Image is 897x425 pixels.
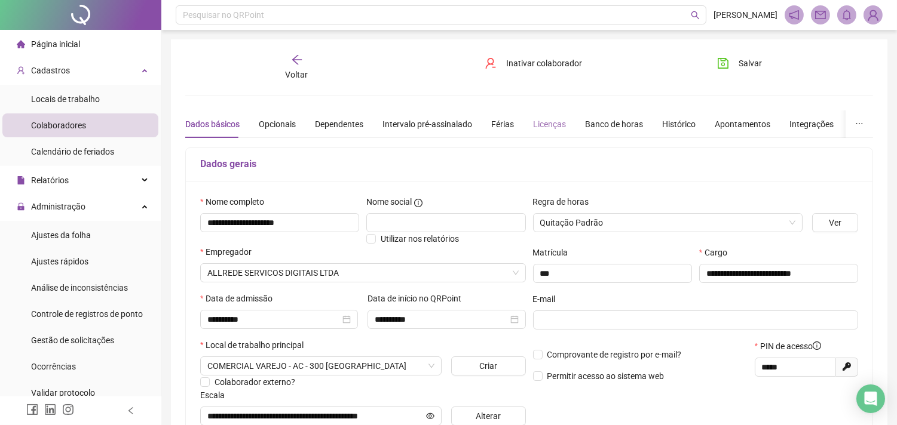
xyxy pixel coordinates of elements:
[31,230,91,240] span: Ajustes da folha
[200,195,272,208] label: Nome completo
[382,118,472,131] div: Intervalo pré-assinalado
[855,119,864,128] span: ellipsis
[185,118,240,131] div: Dados básicos
[207,357,434,375] span: COMERCIAL VAREJO - AC - 300 SANTA MARIA
[366,195,412,208] span: Nome social
[207,264,519,282] span: ALLREDE SERVICOS DIGITAIS LTDA
[26,404,38,415] span: facebook
[31,362,76,371] span: Ocorrências
[476,409,501,423] span: Alterar
[31,39,80,49] span: Página inicial
[540,214,795,232] span: Quitação Padrão
[691,11,700,20] span: search
[17,66,25,75] span: user-add
[200,389,232,402] label: Escala
[31,147,114,156] span: Calendário de feriados
[812,213,858,232] button: Ver
[699,246,735,259] label: Cargo
[533,246,576,259] label: Matrícula
[813,341,821,350] span: info-circle
[533,195,597,208] label: Regra de horas
[714,8,777,21] span: [PERSON_NAME]
[414,199,423,207] span: info-circle
[44,404,56,415] span: linkedin
[476,54,591,73] button: Inativar colaborador
[662,118,696,131] div: Histórico
[31,121,86,130] span: Colaboradores
[841,10,852,20] span: bell
[259,118,296,131] div: Opcionais
[291,54,303,66] span: arrow-left
[200,338,311,352] label: Local de trabalho principal
[31,335,114,345] span: Gestão de solicitações
[789,10,800,20] span: notification
[315,118,363,131] div: Dependentes
[200,245,259,258] label: Empregador
[426,412,434,420] span: eye
[760,340,821,353] span: PIN de acesso
[739,57,762,70] span: Salvar
[127,406,135,415] span: left
[31,283,128,292] span: Análise de inconsistências
[717,57,729,69] span: save
[708,54,771,73] button: Salvar
[856,384,885,413] div: Open Intercom Messenger
[31,175,69,185] span: Relatórios
[479,359,497,372] span: Criar
[585,118,643,131] div: Banco de horas
[31,309,143,319] span: Controle de registros de ponto
[533,118,566,131] div: Licenças
[200,292,280,305] label: Data de admissão
[200,157,858,171] h5: Dados gerais
[864,6,882,24] img: 75596
[846,110,873,138] button: ellipsis
[17,176,25,184] span: file
[17,40,25,48] span: home
[381,234,459,244] span: Utilizar nos relatórios
[31,388,95,398] span: Validar protocolo
[286,70,308,79] span: Voltar
[506,57,582,70] span: Inativar colaborador
[17,202,25,211] span: lock
[829,216,841,229] span: Ver
[715,118,770,131] div: Apontamentos
[215,377,295,387] span: Colaborador externo?
[31,66,70,75] span: Cadastros
[62,404,74,415] span: instagram
[547,350,682,359] span: Comprovante de registro por e-mail?
[485,57,497,69] span: user-delete
[533,292,564,306] label: E-mail
[491,118,514,131] div: Férias
[31,257,88,266] span: Ajustes rápidos
[31,94,100,104] span: Locais de trabalho
[31,202,85,211] span: Administração
[368,292,469,305] label: Data de início no QRPoint
[451,356,525,375] button: Criar
[547,371,665,381] span: Permitir acesso ao sistema web
[815,10,826,20] span: mail
[789,118,834,131] div: Integrações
